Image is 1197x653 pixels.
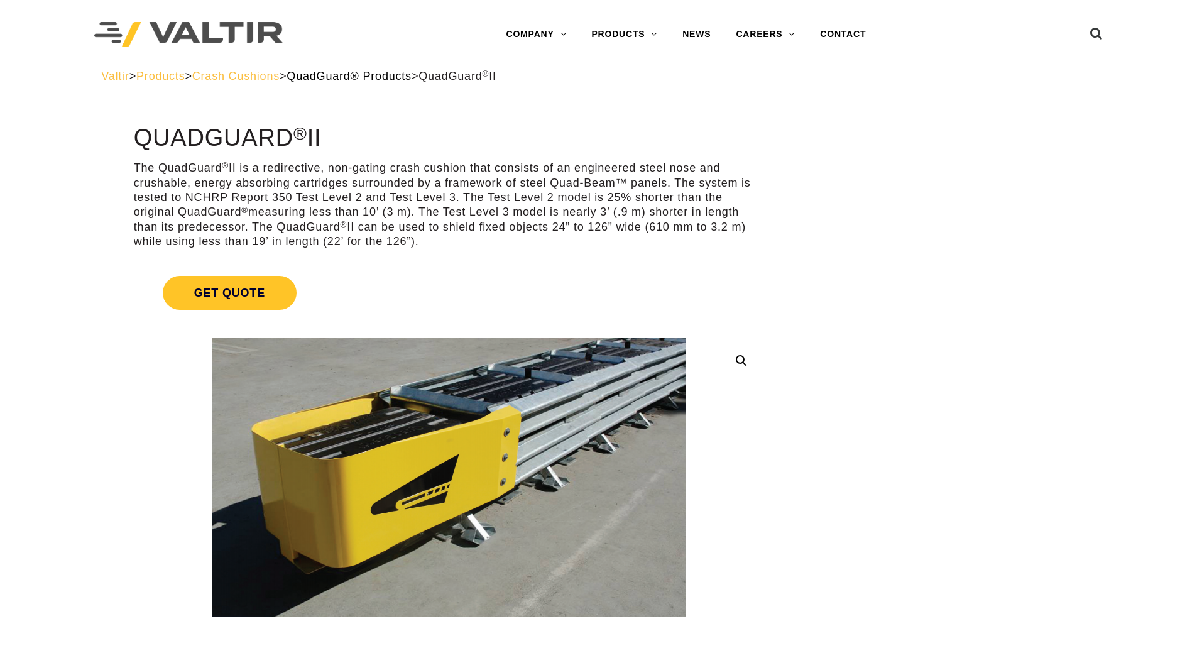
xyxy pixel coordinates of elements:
img: Valtir [94,22,283,48]
a: QuadGuard® Products [287,70,412,82]
a: CAREERS [723,22,807,47]
a: Valtir [101,70,129,82]
sup: ® [293,123,307,143]
a: CONTACT [807,22,878,47]
a: Products [136,70,185,82]
a: NEWS [670,22,723,47]
span: Get Quote [163,276,297,310]
span: QuadGuard II [418,70,496,82]
a: PRODUCTS [579,22,670,47]
a: Get Quote [134,261,764,325]
sup: ® [483,69,489,79]
a: COMPANY [493,22,579,47]
h1: QuadGuard II [134,125,764,151]
sup: ® [222,161,229,170]
p: The QuadGuard II is a redirective, non-gating crash cushion that consists of an engineered steel ... [134,161,764,249]
sup: ® [241,206,248,215]
div: > > > > [101,69,1096,84]
sup: ® [341,220,347,229]
a: Crash Cushions [192,70,280,82]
